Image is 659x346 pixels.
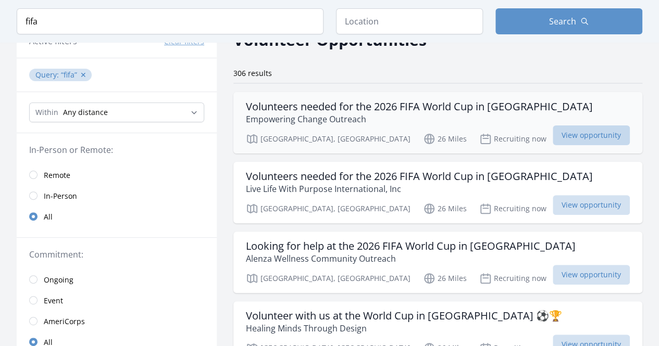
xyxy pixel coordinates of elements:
p: Recruiting now [479,133,546,145]
a: Volunteers needed for the 2026 FIFA World Cup in [GEOGRAPHIC_DATA] Live Life With Purpose Interna... [233,162,642,223]
span: AmeriCorps [44,316,85,327]
p: Recruiting now [479,272,546,285]
span: Event [44,296,63,306]
a: AmeriCorps [17,311,217,331]
p: 26 Miles [423,133,467,145]
a: In-Person [17,185,217,206]
h3: Volunteer with us at the World Cup in [GEOGRAPHIC_DATA] ⚽️🏆 [246,310,562,322]
span: Search [549,15,576,28]
button: Search [495,8,642,34]
h3: Volunteers needed for the 2026 FIFA World Cup in [GEOGRAPHIC_DATA] [246,100,593,113]
span: View opportunity [553,125,630,145]
span: View opportunity [553,195,630,215]
span: Ongoing [44,275,73,285]
a: Event [17,290,217,311]
a: Looking for help at the 2026 FIFA World Cup in [GEOGRAPHIC_DATA] Alenza Wellness Community Outrea... [233,232,642,293]
a: Ongoing [17,269,217,290]
legend: Commitment: [29,248,204,261]
a: Volunteers needed for the 2026 FIFA World Cup in [GEOGRAPHIC_DATA] Empowering Change Outreach [GE... [233,92,642,153]
p: Healing Minds Through Design [246,322,562,335]
select: Search Radius [29,102,204,122]
q: fifa [61,70,77,80]
p: Recruiting now [479,202,546,215]
span: Remote [44,170,70,181]
p: Empowering Change Outreach [246,113,593,125]
span: 306 results [233,68,272,78]
p: Alenza Wellness Community Outreach [246,252,576,265]
h3: Volunteers needed for the 2026 FIFA World Cup in [GEOGRAPHIC_DATA] [246,170,593,183]
a: All [17,206,217,227]
span: In-Person [44,191,77,201]
p: 26 Miles [423,202,467,215]
span: View opportunity [553,265,630,285]
legend: In-Person or Remote: [29,144,204,156]
span: Query : [35,70,61,80]
p: 26 Miles [423,272,467,285]
p: [GEOGRAPHIC_DATA], [GEOGRAPHIC_DATA] [246,272,411,285]
a: Remote [17,164,217,185]
span: All [44,212,53,222]
p: Live Life With Purpose International, Inc [246,183,593,195]
input: Keyword [17,8,324,34]
p: [GEOGRAPHIC_DATA], [GEOGRAPHIC_DATA] [246,202,411,215]
h3: Looking for help at the 2026 FIFA World Cup in [GEOGRAPHIC_DATA] [246,240,576,252]
button: ✕ [80,70,86,80]
p: [GEOGRAPHIC_DATA], [GEOGRAPHIC_DATA] [246,133,411,145]
input: Location [336,8,483,34]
